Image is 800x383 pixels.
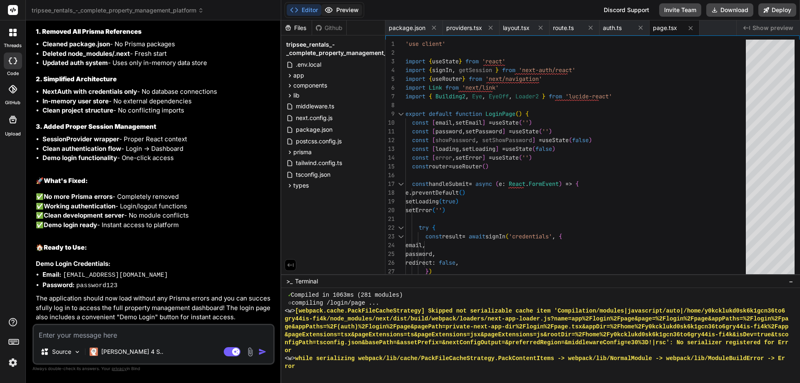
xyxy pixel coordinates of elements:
span: lib [293,91,300,100]
span: ( [505,233,509,240]
span: package.json [389,24,425,32]
span: '' [542,128,549,135]
span: { [559,233,562,240]
span: { [525,110,529,118]
div: 3 [385,57,395,66]
span: const [412,145,429,153]
div: 7 [385,92,395,101]
span: ) [589,136,592,144]
span: signIn [485,233,505,240]
div: 14 [385,153,395,162]
span: ) [559,180,562,188]
span: Terminal [295,277,318,285]
li: - No external dependencies [42,97,273,106]
span: [ [432,145,435,153]
span: setError [405,206,432,214]
span: ) [485,163,489,170]
span: await [469,233,485,240]
strong: Password: [42,281,75,289]
span: ( [569,136,572,144]
span: ✓ [288,291,291,299]
span: useState [492,154,519,161]
strong: Working authentication [44,202,115,210]
span: ) [442,206,445,214]
button: Invite Team [659,3,701,17]
span: useRouter [432,75,462,83]
span: ) [455,198,459,205]
strong: In-memory user store [42,97,109,105]
span: nfigPath=tsconfig.json&basePath=&assetPrefix=&nextConfigOutput=&preferredRegion=&middlewareConfig... [285,339,788,347]
li: - Proper React context [42,135,273,144]
span: import [405,84,425,91]
span: import [405,93,425,100]
span: async [475,180,492,188]
span: default [429,110,452,118]
div: Github [312,24,346,32]
div: 17 [385,180,395,188]
span: ) [529,154,532,161]
span: next.config.js [295,113,333,123]
span: try [419,224,429,231]
span: , [452,154,455,161]
span: from [469,75,482,83]
span: 'react' [482,58,505,65]
span: , [459,145,462,153]
span: = [469,180,472,188]
span: ) [549,128,552,135]
li: - No Prisma packages [42,40,273,49]
span: } [425,268,429,275]
span: { [429,93,432,100]
strong: Demo login functionality [42,154,117,162]
span: useState [542,136,569,144]
strong: What's Fixed: [44,177,88,185]
span: , [452,66,455,74]
span: result [442,233,462,240]
div: Click to collapse the range. [395,223,406,232]
span: useState [432,58,459,65]
span: LoginPage [485,110,515,118]
span: Link [429,84,442,91]
p: Source [52,348,71,356]
div: 27 [385,267,395,276]
li: - Login → Dashboard [42,144,273,154]
span: false [439,259,455,266]
span: 'next/navigation' [485,75,542,83]
span: 'use client' [405,40,445,48]
p: The application should now load without any Prisma errors and you can successfully log in to acce... [36,294,273,322]
div: 8 [385,101,395,110]
span: route.ts [553,24,574,32]
span: false [535,145,552,153]
div: Click to collapse the range. [395,110,406,118]
span: '' [435,206,442,214]
div: 20 [385,206,395,215]
button: Download [706,3,753,17]
label: threads [4,42,22,49]
li: - No conflicting imports [42,106,273,115]
span: [webpack.cache.PackFileCacheStrategy] Skipped not serializable cache item 'Compilation/modules|ja... [295,307,785,315]
span: } [462,75,465,83]
span: '' [522,154,529,161]
span: middleware.ts [295,101,335,111]
span: ( [439,198,442,205]
div: 21 [385,215,395,223]
span: , [465,93,469,100]
strong: Clean authentication flow [42,145,121,153]
span: EyeOff [489,93,509,100]
span: prisma [293,148,312,156]
span: ] [482,119,485,126]
span: , [455,259,459,266]
span: ○ [288,299,292,307]
span: 'credentials' [509,233,552,240]
strong: 2. Simplified Architecture [36,75,117,83]
span: components [293,81,327,90]
div: 9 [385,110,395,118]
li: - One-click access [42,153,273,163]
span: { [429,58,432,65]
span: useRouter [452,163,482,170]
span: showPassword [435,136,475,144]
span: , [475,136,479,144]
span: setPassword [465,128,502,135]
span: postcss.config.js [295,136,342,146]
span: tsconfig.json [295,170,331,180]
span: const [412,180,429,188]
